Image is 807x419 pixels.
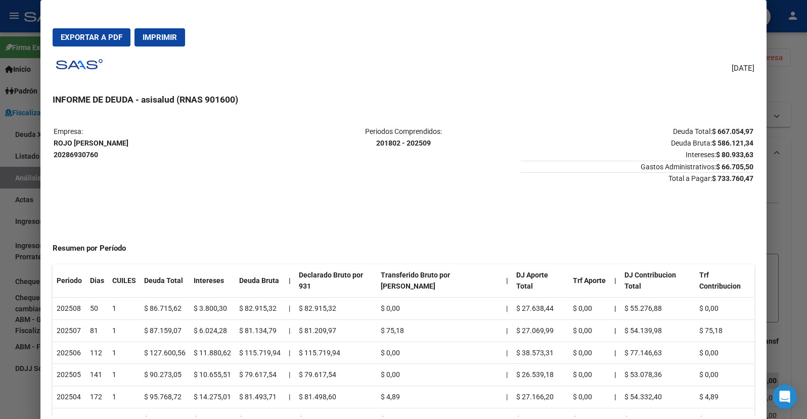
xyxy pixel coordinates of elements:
[620,298,695,320] td: $ 55.276,88
[140,264,190,298] th: Deuda Total
[108,298,140,320] td: 1
[86,386,108,408] td: 172
[108,319,140,342] td: 1
[521,161,753,171] span: Gastos Administrativos:
[54,139,128,159] strong: ROJO [PERSON_NAME] 20286930760
[377,298,502,320] td: $ 0,00
[569,298,610,320] td: $ 0,00
[695,342,755,364] td: $ 0,00
[295,386,377,408] td: $ 81.498,60
[108,342,140,364] td: 1
[108,364,140,386] td: 1
[512,364,569,386] td: $ 26.539,18
[108,264,140,298] th: CUILES
[620,264,695,298] th: DJ Contribucion Total
[512,298,569,320] td: $ 27.638,44
[695,364,755,386] td: $ 0,00
[53,93,754,106] h3: INFORME DE DEUDA - asisalud (RNAS 901600)
[140,298,190,320] td: $ 86.715,62
[287,126,520,149] p: Periodos Comprendidos:
[190,364,235,386] td: $ 10.655,51
[285,298,295,320] td: |
[712,139,753,147] strong: $ 586.121,34
[53,243,754,254] h4: Resumen por Período
[512,264,569,298] th: DJ Aporte Total
[285,264,295,298] th: |
[716,151,753,159] strong: $ 80.933,63
[610,386,620,408] th: |
[502,264,512,298] th: |
[376,139,431,147] strong: 201802 - 202509
[53,342,86,364] td: 202506
[53,264,86,298] th: Periodo
[569,364,610,386] td: $ 0,00
[521,172,753,182] span: Total a Pagar:
[86,298,108,320] td: 50
[620,386,695,408] td: $ 54.332,40
[53,319,86,342] td: 202507
[53,298,86,320] td: 202508
[285,342,295,364] td: |
[712,174,753,182] strong: $ 733.760,47
[732,63,754,74] span: [DATE]
[295,342,377,364] td: $ 115.719,94
[190,319,235,342] td: $ 6.024,28
[295,364,377,386] td: $ 79.617,54
[712,127,753,135] strong: $ 667.054,97
[61,33,122,42] span: Exportar a PDF
[235,364,285,386] td: $ 79.617,54
[140,319,190,342] td: $ 87.159,07
[285,364,295,386] td: |
[190,264,235,298] th: Intereses
[610,319,620,342] th: |
[190,342,235,364] td: $ 11.880,62
[773,385,797,409] div: Open Intercom Messenger
[190,386,235,408] td: $ 14.275,01
[108,386,140,408] td: 1
[53,364,86,386] td: 202505
[569,342,610,364] td: $ 0,00
[377,319,502,342] td: $ 75,18
[502,342,512,364] td: |
[377,386,502,408] td: $ 4,89
[86,364,108,386] td: 141
[569,386,610,408] td: $ 0,00
[695,319,755,342] td: $ 75,18
[512,342,569,364] td: $ 38.573,31
[695,386,755,408] td: $ 4,89
[610,264,620,298] th: |
[235,319,285,342] td: $ 81.134,79
[53,28,130,46] button: Exportar a PDF
[377,342,502,364] td: $ 0,00
[134,28,185,46] button: Imprimir
[512,319,569,342] td: $ 27.069,99
[285,319,295,342] td: |
[377,264,502,298] th: Transferido Bruto por [PERSON_NAME]
[140,342,190,364] td: $ 127.600,56
[295,264,377,298] th: Declarado Bruto por 931
[569,319,610,342] td: $ 0,00
[502,319,512,342] td: |
[502,298,512,320] td: |
[620,319,695,342] td: $ 54.139,98
[521,126,753,160] p: Deuda Total: Deuda Bruta: Intereses:
[295,319,377,342] td: $ 81.209,97
[235,298,285,320] td: $ 82.915,32
[140,386,190,408] td: $ 95.768,72
[285,386,295,408] td: |
[610,364,620,386] th: |
[569,264,610,298] th: Trf Aporte
[143,33,177,42] span: Imprimir
[86,342,108,364] td: 112
[54,126,286,160] p: Empresa:
[502,364,512,386] td: |
[620,342,695,364] td: $ 77.146,63
[620,364,695,386] td: $ 53.078,36
[512,386,569,408] td: $ 27.166,20
[190,298,235,320] td: $ 3.800,30
[377,364,502,386] td: $ 0,00
[695,298,755,320] td: $ 0,00
[235,264,285,298] th: Deuda Bruta
[716,163,753,171] strong: $ 66.705,50
[695,264,755,298] th: Trf Contribucion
